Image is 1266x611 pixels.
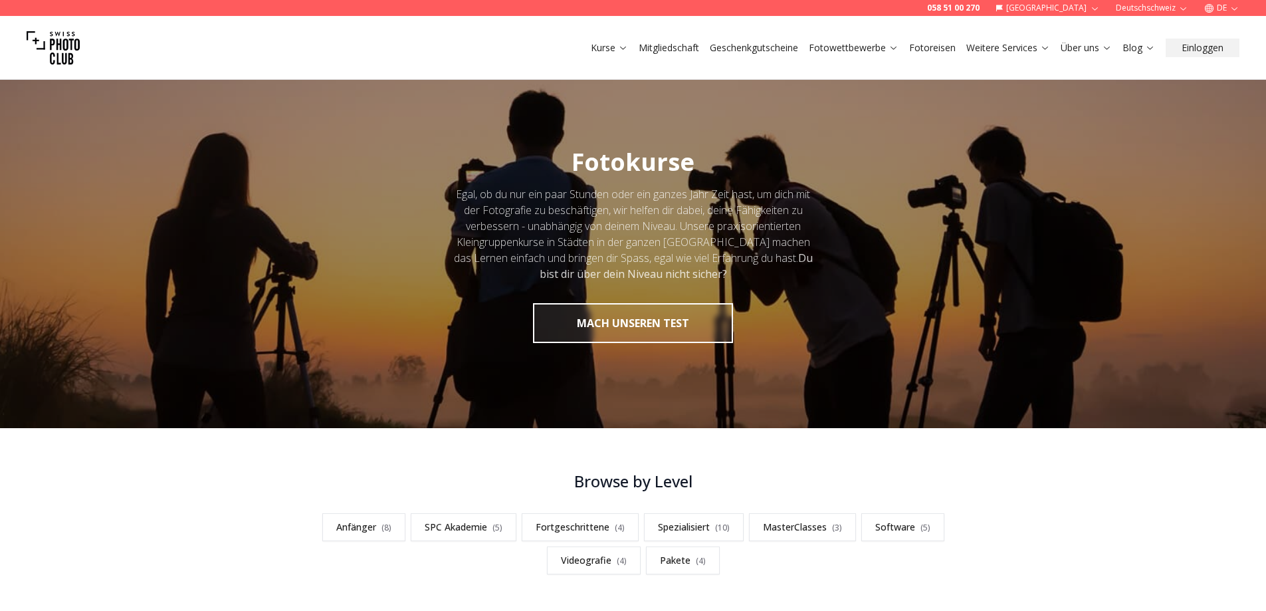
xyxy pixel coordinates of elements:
a: Anfänger(8) [322,513,405,541]
h3: Browse by Level [304,471,963,492]
a: Blog [1122,41,1155,55]
a: Weitere Services [966,41,1050,55]
a: Fotowettbewerbe [809,41,898,55]
button: Einloggen [1166,39,1239,57]
a: Spezialisiert(10) [644,513,744,541]
button: Blog [1117,39,1160,57]
span: ( 10 ) [715,522,730,533]
a: SPC Akademie(5) [411,513,516,541]
a: MasterClasses(3) [749,513,856,541]
button: Weitere Services [961,39,1055,57]
a: Videografie(4) [547,547,641,574]
span: ( 4 ) [696,555,706,566]
button: Fotoreisen [904,39,961,57]
button: Kurse [585,39,633,57]
a: Fortgeschrittene(4) [522,513,639,541]
a: Kurse [591,41,628,55]
button: Geschenkgutscheine [704,39,803,57]
button: Mitgliedschaft [633,39,704,57]
span: ( 4 ) [615,522,625,533]
a: Über uns [1061,41,1112,55]
button: Über uns [1055,39,1117,57]
img: Swiss photo club [27,21,80,74]
a: Software(5) [861,513,944,541]
span: Fotokurse [572,146,694,178]
span: ( 8 ) [381,522,391,533]
a: Pakete(4) [646,547,720,574]
a: 058 51 00 270 [927,3,980,13]
span: ( 3 ) [832,522,842,533]
button: Fotowettbewerbe [803,39,904,57]
div: Egal, ob du nur ein paar Stunden oder ein ganzes Jahr Zeit hast, um dich mit der Fotografie zu be... [453,186,814,282]
a: Geschenkgutscheine [710,41,798,55]
a: Mitgliedschaft [639,41,699,55]
span: ( 5 ) [920,522,930,533]
span: ( 4 ) [617,555,627,566]
span: ( 5 ) [492,522,502,533]
button: MACH UNSEREN TEST [533,303,733,343]
a: Fotoreisen [909,41,956,55]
